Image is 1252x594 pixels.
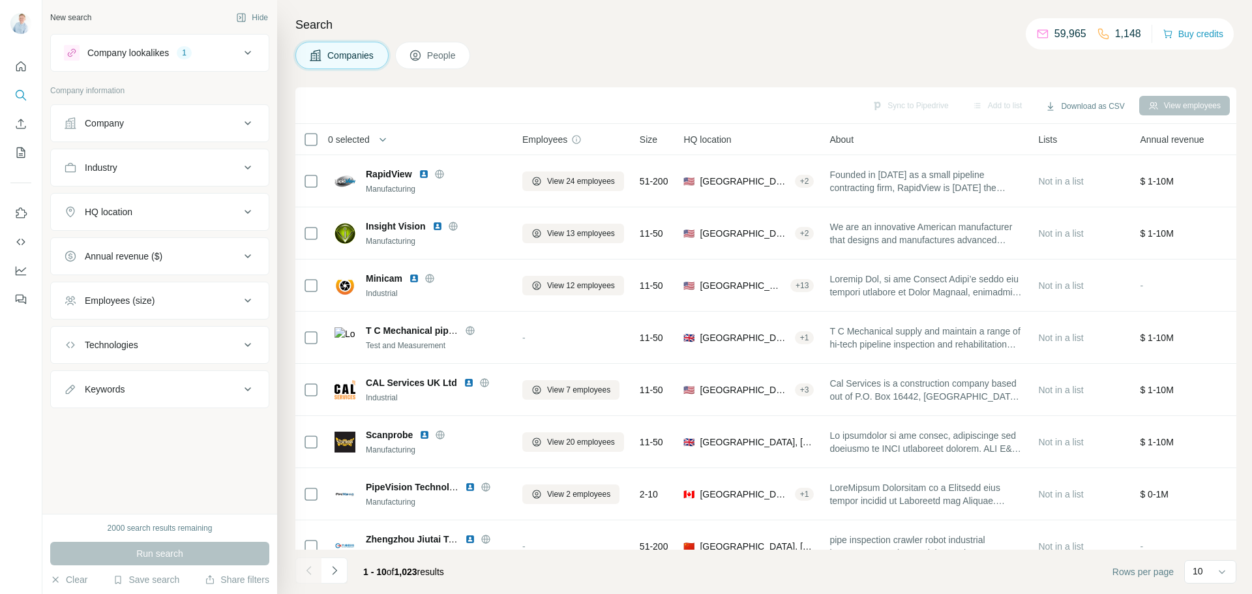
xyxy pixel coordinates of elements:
[547,488,610,500] span: View 2 employees
[1140,280,1143,291] span: -
[85,161,117,174] div: Industry
[366,340,507,351] div: Test and Measurement
[700,227,789,240] span: [GEOGRAPHIC_DATA], [US_STATE]
[10,288,31,311] button: Feedback
[1038,437,1083,447] span: Not in a list
[522,133,567,146] span: Employees
[366,235,507,247] div: Manufacturing
[85,117,124,130] div: Company
[700,540,814,553] span: [GEOGRAPHIC_DATA], [GEOGRAPHIC_DATA]
[683,279,694,292] span: 🇺🇸
[366,534,494,544] span: Zhengzhou Jiutai Technology
[419,169,429,179] img: LinkedIn logo
[700,436,814,449] span: [GEOGRAPHIC_DATA], [GEOGRAPHIC_DATA], [GEOGRAPHIC_DATA]
[1115,26,1141,42] p: 1,148
[700,279,785,292] span: [GEOGRAPHIC_DATA], [US_STATE]
[1038,489,1083,499] span: Not in a list
[795,384,814,396] div: + 3
[50,573,87,586] button: Clear
[85,205,132,218] div: HQ location
[409,273,419,284] img: LinkedIn logo
[547,384,610,396] span: View 7 employees
[522,484,619,504] button: View 2 employees
[522,541,526,552] span: -
[683,540,694,553] span: 🇨🇳
[395,567,417,577] span: 1,023
[108,522,213,534] div: 2000 search results remaining
[1140,385,1173,395] span: $ 1-10M
[51,37,269,68] button: Company lookalikes1
[50,12,91,23] div: New search
[51,285,269,316] button: Employees (size)
[1140,133,1204,146] span: Annual revenue
[1038,280,1083,291] span: Not in a list
[640,227,663,240] span: 11-50
[683,436,694,449] span: 🇬🇧
[640,175,668,188] span: 51-200
[640,331,663,344] span: 11-50
[829,168,1022,194] span: Founded in [DATE] as a small pipeline contracting firm, RapidView is [DATE] the leading supplier ...
[700,488,789,501] span: [GEOGRAPHIC_DATA], [GEOGRAPHIC_DATA]
[295,16,1236,34] h4: Search
[85,338,138,351] div: Technologies
[829,429,1022,455] span: Lo ipsumdolor si ame consec, adipiscinge sed doeiusmo te INCI utlaboreet dolorem. ALI E&A, minimv...
[829,220,1022,246] span: We are an innovative American manufacturer that designs and manufactures advanced sewer inspectio...
[51,152,269,183] button: Industry
[1054,26,1086,42] p: 59,965
[522,333,526,343] span: -
[790,280,814,291] div: + 13
[683,227,694,240] span: 🇺🇸
[640,133,657,146] span: Size
[10,112,31,136] button: Enrich CSV
[683,488,694,501] span: 🇨🇦
[366,444,507,456] div: Manufacturing
[327,49,375,62] span: Companies
[51,196,269,228] button: HQ location
[547,436,615,448] span: View 20 employees
[683,383,694,396] span: 🇺🇸
[1112,565,1174,578] span: Rows per page
[683,331,694,344] span: 🇬🇧
[85,294,155,307] div: Employees (size)
[829,481,1022,507] span: LoreMipsum Dolorsitam co a Elitsedd eius tempor incidid ut Laboreetd mag Aliquae. AdmiNimven Quis...
[205,573,269,586] button: Share filters
[640,383,663,396] span: 11-50
[1140,489,1169,499] span: $ 0-1M
[10,230,31,254] button: Use Surfe API
[51,241,269,272] button: Annual revenue ($)
[547,280,615,291] span: View 12 employees
[363,567,387,577] span: 1 - 10
[683,175,694,188] span: 🇺🇸
[10,13,31,34] img: Avatar
[51,329,269,361] button: Technologies
[51,108,269,139] button: Company
[113,573,179,586] button: Save search
[547,228,615,239] span: View 13 employees
[335,275,355,296] img: Logo of Minicam
[1038,176,1083,186] span: Not in a list
[10,259,31,282] button: Dashboard
[87,46,169,59] div: Company lookalikes
[50,85,269,97] p: Company information
[366,220,426,233] span: Insight Vision
[10,201,31,225] button: Use Surfe on LinkedIn
[366,288,507,299] div: Industrial
[700,331,789,344] span: [GEOGRAPHIC_DATA], [GEOGRAPHIC_DATA]|Southern|[GEOGRAPHIC_DATA] (GU)|Fleet
[829,377,1022,403] span: Cal Services is a construction company based out of P.O. Box 16442, [GEOGRAPHIC_DATA], [US_STATE]...
[640,279,663,292] span: 11-50
[335,536,355,557] img: Logo of Zhengzhou Jiutai Technology
[10,83,31,107] button: Search
[795,332,814,344] div: + 1
[1140,176,1173,186] span: $ 1-10M
[1193,565,1203,578] p: 10
[640,436,663,449] span: 11-50
[1038,385,1083,395] span: Not in a list
[366,392,507,404] div: Industrial
[1036,97,1133,116] button: Download as CSV
[1038,228,1083,239] span: Not in a list
[85,383,125,396] div: Keywords
[522,276,624,295] button: View 12 employees
[464,378,474,388] img: LinkedIn logo
[363,567,444,577] span: results
[1140,228,1173,239] span: $ 1-10M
